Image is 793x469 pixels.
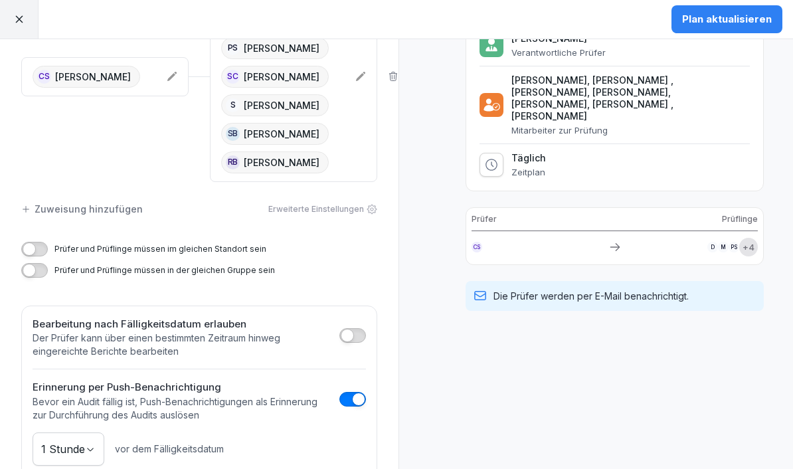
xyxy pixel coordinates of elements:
[226,98,240,112] div: S
[682,12,772,27] div: Plan aktualisieren
[33,317,333,332] h2: Bearbeitung nach Fälligkeitsdatum erlauben
[55,70,131,84] p: [PERSON_NAME]
[511,125,750,136] p: Mitarbeiter zur Prüfung
[511,152,546,164] p: Täglich
[707,242,718,252] div: D
[244,70,319,84] p: [PERSON_NAME]
[511,167,546,177] p: Zeitplan
[739,238,758,256] div: + 4
[472,213,497,225] p: Prüfer
[33,380,333,395] h2: Erinnerung per Push-Benachrichtigung
[226,127,240,141] div: SB
[226,41,240,55] div: PS
[226,155,240,169] div: RB
[729,242,739,252] div: PS
[33,331,333,358] p: Der Prüfer kann über einen bestimmten Zeitraum hinweg eingereichte Berichte bearbeiten
[37,70,51,84] div: CS
[244,127,319,141] p: [PERSON_NAME]
[511,74,750,122] p: [PERSON_NAME], [PERSON_NAME] , [PERSON_NAME], [PERSON_NAME], [PERSON_NAME], [PERSON_NAME] , [PERS...
[671,5,782,33] button: Plan aktualisieren
[268,203,377,215] div: Erweiterte Einstellungen
[21,242,377,256] div: Prüfer und Prüflinge müssen im gleichen Standort sein
[21,263,377,278] div: Prüfer und Prüflinge müssen in der gleichen Gruppe sein
[33,395,333,422] p: Bevor ein Audit fällig ist, Push-Benachrichtigungen als Erinnerung zur Durchführung des Audits au...
[472,242,482,252] div: CS
[21,202,143,216] div: Zuweisung hinzufügen
[226,70,240,84] div: SC
[115,442,224,456] p: vor dem Fälligkeitsdatum
[722,213,758,225] p: Prüflinge
[244,41,319,55] p: [PERSON_NAME]
[718,242,729,252] div: M
[244,98,319,112] p: [PERSON_NAME]
[511,47,606,58] p: Verantwortliche Prüfer
[493,289,689,303] p: Die Prüfer werden per E-Mail benachrichtigt.
[244,155,319,169] p: [PERSON_NAME]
